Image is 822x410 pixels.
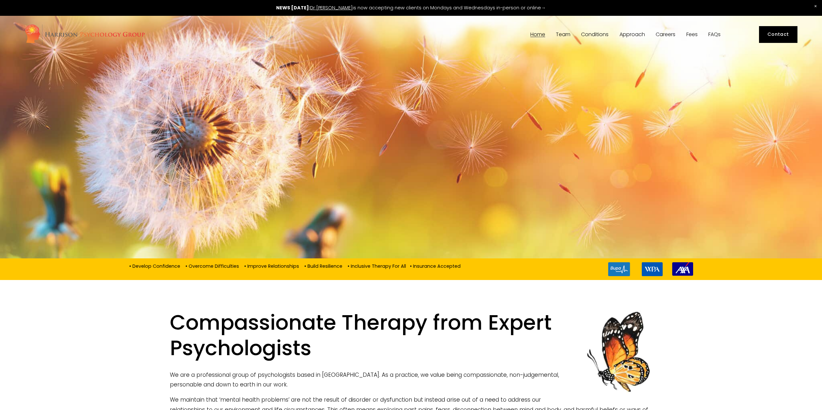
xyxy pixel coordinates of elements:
a: folder dropdown [619,31,645,37]
a: Contact [759,26,797,43]
img: Harrison Psychology Group [25,24,145,45]
a: folder dropdown [581,31,609,37]
a: Home [530,31,545,37]
p: We are a professional group of psychologists based in [GEOGRAPHIC_DATA]. As a practice, we value ... [170,370,652,390]
span: Conditions [581,32,609,37]
span: Approach [619,32,645,37]
span: Team [556,32,570,37]
a: Fees [686,31,698,37]
h1: Compassionate Therapy from Expert Psychologists [170,310,652,365]
a: FAQs [708,31,721,37]
a: folder dropdown [556,31,570,37]
a: Dr [PERSON_NAME] [310,5,353,11]
a: Careers [656,31,675,37]
p: • Develop Confidence • Overcome Difficulties • Improve Relationships • Build Resilience • Inclusi... [129,262,461,269]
